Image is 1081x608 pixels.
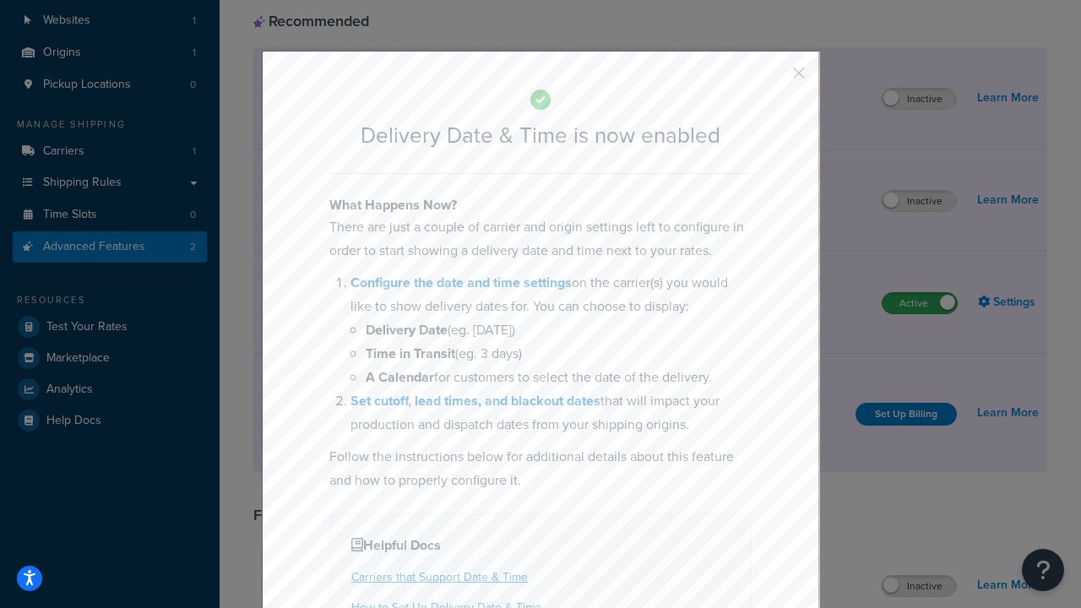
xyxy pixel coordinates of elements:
a: Set cutoff, lead times, and blackout dates [350,391,600,410]
h2: Delivery Date & Time is now enabled [329,123,752,148]
a: Configure the date and time settings [350,273,572,292]
p: Follow the instructions below for additional details about this feature and how to properly confi... [329,445,752,492]
li: (eg. 3 days) [366,342,752,366]
a: Carriers that Support Date & Time [351,568,528,586]
li: for customers to select the date of the delivery. [366,366,752,389]
b: A Calendar [366,367,434,387]
li: that will impact your production and dispatch dates from your shipping origins. [350,389,752,437]
h4: What Happens Now? [329,195,752,215]
li: on the carrier(s) you would like to show delivery dates for. You can choose to display: [350,271,752,389]
b: Delivery Date [366,320,448,339]
li: (eg. [DATE]) [366,318,752,342]
p: There are just a couple of carrier and origin settings left to configure in order to start showin... [329,215,752,263]
b: Time in Transit [366,344,455,363]
h4: Helpful Docs [351,535,730,556]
